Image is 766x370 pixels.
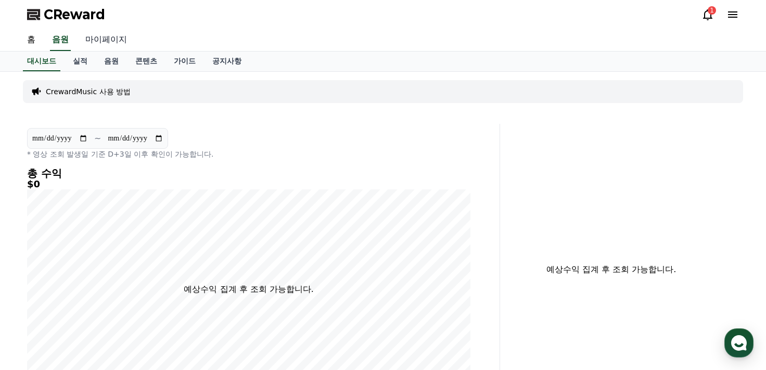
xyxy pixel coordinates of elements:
[127,52,165,71] a: 콘텐츠
[708,6,716,15] div: 1
[27,168,470,179] h4: 총 수익
[94,132,101,145] p: ~
[77,29,135,51] a: 마이페이지
[161,299,173,308] span: 설정
[44,6,105,23] span: CReward
[46,86,131,97] a: CrewardMusic 사용 방법
[134,284,200,310] a: 설정
[3,284,69,310] a: 홈
[508,263,714,276] p: 예상수익 집계 후 조회 가능합니다.
[95,300,108,308] span: 대화
[165,52,204,71] a: 가이드
[27,149,470,159] p: * 영상 조회 발생일 기준 D+3일 이후 확인이 가능합니다.
[19,29,44,51] a: 홈
[27,179,470,189] h5: $0
[184,283,313,296] p: 예상수익 집계 후 조회 가능합니다.
[23,52,60,71] a: 대시보드
[27,6,105,23] a: CReward
[96,52,127,71] a: 음원
[701,8,714,21] a: 1
[33,299,39,308] span: 홈
[65,52,96,71] a: 실적
[69,284,134,310] a: 대화
[50,29,71,51] a: 음원
[204,52,250,71] a: 공지사항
